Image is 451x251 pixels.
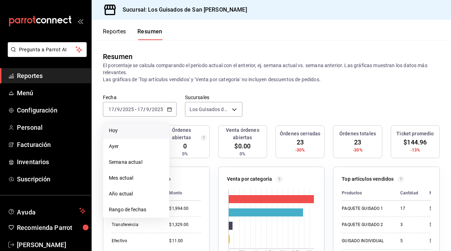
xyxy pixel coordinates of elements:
[103,62,440,83] p: El porcentaje se calcula comparando el período actual con el anterior, ej. semana actual vs. sema...
[135,107,136,112] span: -
[109,159,163,166] span: Semana actual
[183,141,187,151] span: 0
[297,137,304,147] span: 23
[117,6,247,14] h3: Sucursal: Los Guisados de San [PERSON_NAME]
[143,107,146,112] span: /
[430,206,449,212] div: $2,295.00
[396,130,434,137] h3: Ticket promedio
[339,130,376,137] h3: Órdenes totales
[17,71,86,81] span: Reportes
[185,95,242,100] label: Sucursales
[120,107,122,112] span: /
[109,190,163,198] span: Año actual
[108,107,115,112] input: --
[103,51,132,62] div: Resumen
[169,206,200,212] div: $1,994.00
[17,207,76,215] span: Ayuda
[17,174,86,184] span: Suscripción
[169,222,200,228] div: $1,329.00
[430,222,449,228] div: $465.00
[5,51,87,58] a: Pregunta a Parrot AI
[342,206,389,212] div: PAQUETE GUISADO 1
[137,107,143,112] input: --
[17,223,86,232] span: Recomienda Parrot
[112,238,158,244] div: Efectivo
[17,157,86,167] span: Inventarios
[182,151,188,157] span: 0%
[103,28,162,40] div: navigation tabs
[240,151,245,157] span: 0%
[8,42,87,57] button: Pregunta a Parrot AI
[342,186,394,201] th: Productos
[353,147,363,153] span: -30%
[400,222,418,228] div: 3
[19,46,76,53] span: Pregunta a Parrot AI
[424,186,449,201] th: Monto
[152,107,163,112] input: ----
[103,28,126,40] button: Reportes
[163,127,199,141] h3: Órdenes abiertas
[163,186,200,201] th: Monto
[227,175,272,183] p: Venta por categoría
[115,107,117,112] span: /
[342,222,389,228] div: PAQUETE GUISADO 2
[280,130,320,137] h3: Órdenes cerradas
[354,137,361,147] span: 23
[169,238,200,244] div: $11.00
[17,88,86,98] span: Menú
[109,174,163,182] span: Mes actual
[112,222,158,228] div: Transferencia
[410,147,420,153] span: -13%
[400,238,418,244] div: 5
[117,107,120,112] input: --
[103,95,177,100] label: Fecha
[137,28,162,40] button: Resumen
[190,106,229,113] span: Los Guisados de San [PERSON_NAME]
[17,123,86,132] span: Personal
[17,105,86,115] span: Configuración
[400,206,418,212] div: 17
[221,127,264,141] h3: Venta órdenes abiertas
[78,18,83,24] button: open_drawer_menu
[17,140,86,149] span: Facturación
[234,141,251,151] span: $0.00
[342,175,394,183] p: Top artículos vendidos
[109,206,163,213] span: Rango de fechas
[395,186,424,201] th: Cantidad
[403,137,427,147] span: $144.96
[17,240,86,250] span: [PERSON_NAME]
[430,238,449,244] div: $395.00
[295,147,305,153] span: -30%
[109,127,163,134] span: Hoy
[146,107,149,112] input: --
[342,238,389,244] div: GUISADO INDIVIDUAL
[122,107,134,112] input: ----
[109,143,163,150] span: Ayer
[149,107,152,112] span: /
